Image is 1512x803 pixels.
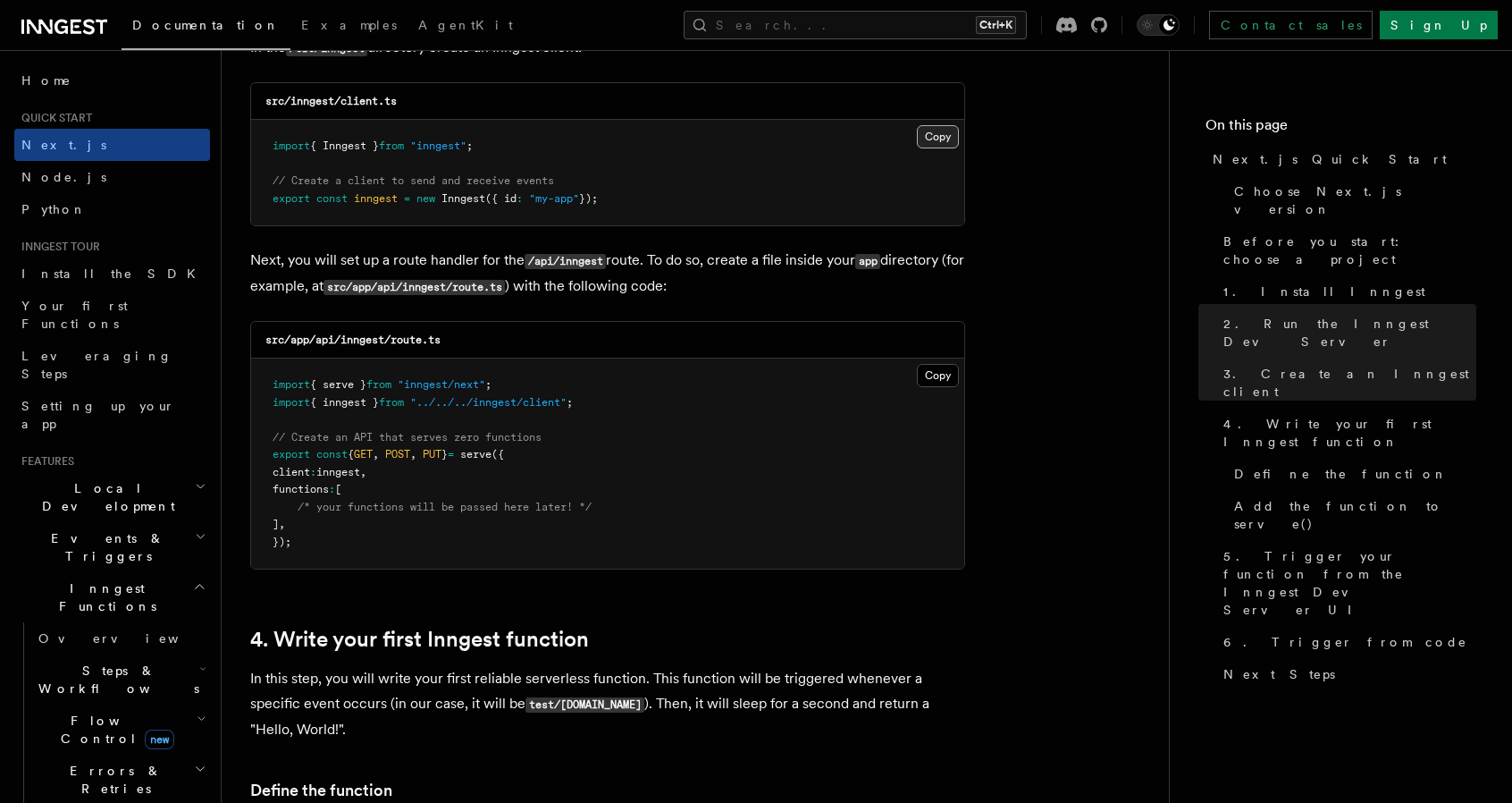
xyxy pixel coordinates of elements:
[14,390,210,440] a: Setting up your app
[410,448,416,461] span: ,
[279,518,285,530] span: ,
[301,18,397,32] span: Examples
[310,378,366,391] span: { serve }
[1216,275,1476,308] a: 1. Install Inngest
[31,622,210,655] a: Overview
[579,192,598,205] span: });
[525,254,606,269] code: /api/inngest
[298,501,592,513] span: /* your functions will be passed here later! */
[1227,458,1476,490] a: Define the function
[366,378,391,391] span: from
[14,64,210,97] a: Home
[250,666,965,742] p: In this step, you will write your first reliable serverless function. This function will be trigg...
[567,396,573,409] span: ;
[250,778,392,803] a: Define the function
[31,705,210,755] button: Flow Controlnew
[14,129,210,161] a: Next.js
[485,192,517,205] span: ({ id
[1380,11,1498,39] a: Sign Up
[31,762,194,798] span: Errors & Retries
[316,448,348,461] span: const
[404,192,410,205] span: =
[1216,540,1476,626] a: 5. Trigger your function from the Inngest Dev Server UI
[273,139,310,152] span: import
[379,396,404,409] span: from
[1223,547,1476,619] span: 5. Trigger your function from the Inngest Dev Server UI
[14,258,210,290] a: Install the SDK
[855,254,880,269] code: app
[1216,408,1476,458] a: 4. Write your first Inngest function
[1205,114,1476,143] h4: On this page
[1223,665,1335,683] span: Next Steps
[423,448,441,461] span: PUT
[1216,358,1476,408] a: 3. Create an Inngest client
[1223,232,1476,268] span: Before you start: choose a project
[273,448,310,461] span: export
[418,18,513,32] span: AgentKit
[917,125,959,148] button: Copy
[21,299,128,331] span: Your first Functions
[529,192,579,205] span: "my-app"
[21,202,87,216] span: Python
[273,466,310,478] span: client
[1234,182,1476,218] span: Choose Next.js version
[976,16,1016,34] kbd: Ctrl+K
[14,454,74,469] span: Features
[448,448,454,461] span: =
[265,334,441,346] code: src/app/api/inngest/route.ts
[329,483,335,495] span: :
[250,248,965,300] p: Next, you will set up a route handler for the route. To do so, create a file inside your director...
[1223,415,1476,451] span: 4. Write your first Inngest function
[385,448,410,461] span: POST
[416,192,435,205] span: new
[917,364,959,387] button: Copy
[1213,150,1447,168] span: Next.js Quick Start
[1137,14,1180,36] button: Toggle dark mode
[1216,658,1476,690] a: Next Steps
[441,192,485,205] span: Inngest
[1216,308,1476,358] a: 2. Run the Inngest Dev Server
[273,431,542,444] span: // Create an API that serves zero functions
[316,466,360,478] span: inngest
[273,518,279,530] span: ]
[1227,490,1476,540] a: Add the function to serve()
[14,572,210,622] button: Inngest Functions
[14,111,92,125] span: Quick start
[14,240,100,254] span: Inngest tour
[273,378,310,391] span: import
[379,139,404,152] span: from
[684,11,1027,39] button: Search...Ctrl+K
[348,448,354,461] span: {
[21,349,172,381] span: Leveraging Steps
[410,396,567,409] span: "../../../inngest/client"
[310,466,316,478] span: :
[21,170,106,184] span: Node.js
[517,192,523,205] span: :
[145,730,174,749] span: new
[21,399,175,431] span: Setting up your app
[310,396,379,409] span: { inngest }
[1223,315,1476,351] span: 2. Run the Inngest Dev Server
[1227,175,1476,225] a: Choose Next.js version
[1223,633,1467,651] span: 6. Trigger from code
[485,378,491,391] span: ;
[31,662,199,697] span: Steps & Workflows
[273,536,291,548] span: });
[14,479,195,515] span: Local Development
[491,448,504,461] span: ({
[525,697,644,713] code: test/[DOMAIN_NAME]
[1216,225,1476,275] a: Before you start: choose a project
[14,472,210,522] button: Local Development
[1223,283,1425,300] span: 1. Install Inngest
[21,138,106,152] span: Next.js
[466,139,473,152] span: ;
[1205,143,1476,175] a: Next.js Quick Start
[1234,465,1448,483] span: Define the function
[132,18,280,32] span: Documentation
[14,193,210,225] a: Python
[21,72,71,89] span: Home
[273,396,310,409] span: import
[14,290,210,340] a: Your first Functions
[460,448,491,461] span: serve
[1209,11,1373,39] a: Contact sales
